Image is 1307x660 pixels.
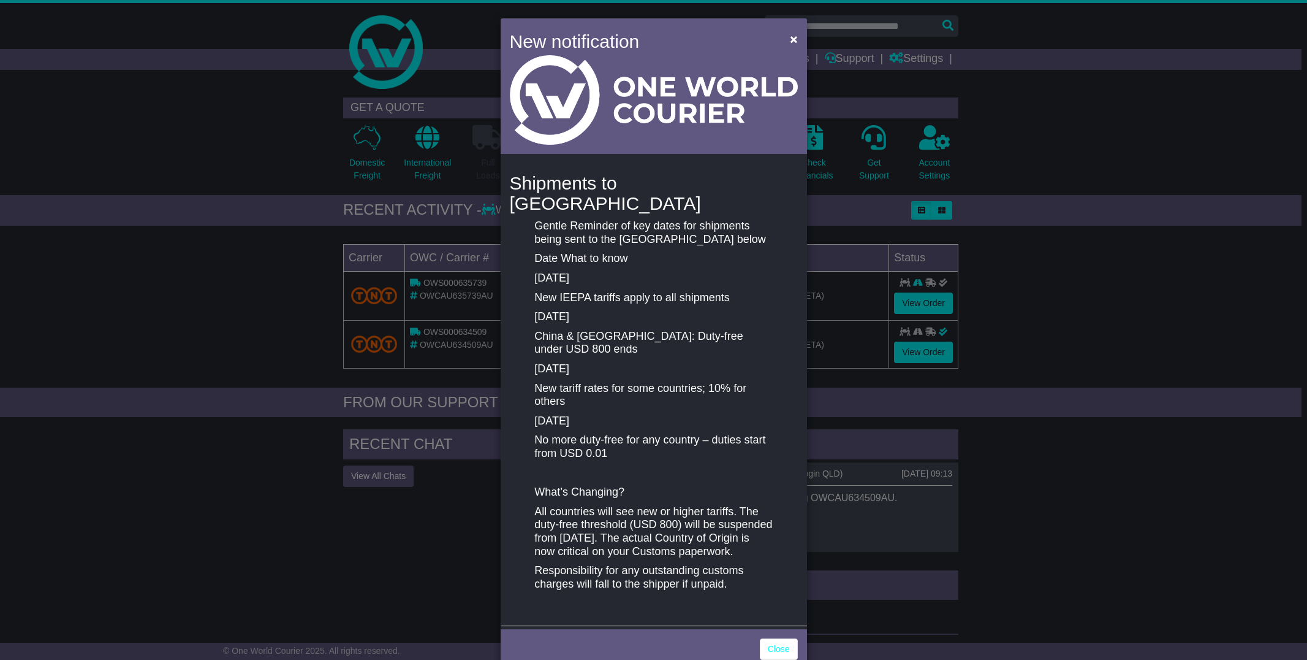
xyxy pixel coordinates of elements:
[534,310,772,324] p: [DATE]
[784,26,803,52] button: Close
[534,291,772,305] p: New IEEPA tariffs apply to all shipments
[510,55,798,145] img: Light
[760,639,798,660] a: Close
[534,505,772,558] p: All countries will see new or higher tariffs. The duty-free threshold (USD 800) will be suspended...
[534,415,772,428] p: [DATE]
[534,486,772,499] p: What’s Changing?
[534,330,772,356] p: China & [GEOGRAPHIC_DATA]: Duty-free under USD 800 ends
[534,272,772,285] p: [DATE]
[510,28,773,55] h4: New notification
[534,220,772,246] p: Gentle Reminder of key dates for shipments being sent to the [GEOGRAPHIC_DATA] below
[510,173,798,213] h4: Shipments to [GEOGRAPHIC_DATA]
[534,434,772,460] p: No more duty-free for any country – duties start from USD 0.01
[790,32,797,46] span: ×
[534,252,772,266] p: Date What to know
[534,363,772,376] p: [DATE]
[534,564,772,591] p: Responsibility for any outstanding customs charges will fall to the shipper if unpaid.
[534,382,772,409] p: New tariff rates for some countries; 10% for others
